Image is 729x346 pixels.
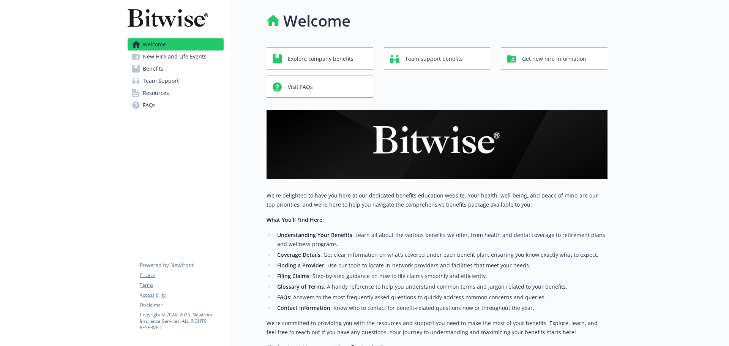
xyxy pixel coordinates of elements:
button: Explore company benefits [267,47,373,70]
span: Get new hire information [522,52,586,66]
strong: Glossary of Terms [277,283,324,290]
p: We're delighted to have you here at our dedicated benefits education website. Your health, well-b... [267,191,607,209]
a: Benefits [128,63,224,75]
a: FAQs [128,99,224,111]
li: : Answers to the most frequently asked questions to quickly address common concerns and queries. [275,293,607,302]
strong: Coverage Details [277,251,320,258]
a: Accessibility [140,292,223,299]
button: Team support benefits [384,47,491,70]
strong: Contact Information [277,304,330,311]
span: Explore company benefits [288,52,353,66]
a: Disclaimer [140,302,223,308]
p: We’re committed to providing you with the resources and support you need to make the most of your... [267,319,607,337]
span: FAQs [143,99,156,111]
li: : Learn all about the various benefits we offer, from health and dental coverage to retirement pl... [275,231,607,249]
span: Team support benefits [405,52,463,66]
span: Visit FAQs [288,80,313,94]
span: Resources [143,87,169,99]
a: Welcome [128,38,224,51]
img: overview page banner [267,110,607,179]
p: Copyright © 2024 - 2025 , Newfront Insurance Services, ALL RIGHTS RESERVED [140,311,223,331]
strong: Filing Claims [277,272,309,280]
li: : Know who to contact for benefit-related questions now or throughout the year. [275,303,607,313]
button: Get new hire information [501,47,607,70]
button: Visit FAQs [267,76,373,98]
a: New Hire and Life Events [128,51,224,63]
li: : Use our tools to locate in-network providers and facilities that meet your needs. [275,261,607,270]
li: : Get clear information on what’s covered under each benefit plan, ensuring you know exactly what... [275,250,607,259]
strong: Understanding Your Benefits [277,231,352,239]
strong: Finding a Provider [277,262,324,269]
h1: Welcome [283,9,350,32]
a: Team Support [128,75,224,87]
strong: What You’ll Find Here: [267,216,324,223]
a: Resources [128,87,224,99]
li: : Step-by-step guidance on how to file claims smoothly and efficiently. [275,272,607,281]
span: New Hire and Life Events [143,51,207,63]
a: Privacy [140,272,223,279]
span: Team Support [143,75,179,87]
strong: FAQs [277,294,290,301]
span: Welcome [143,38,166,51]
li: : A handy reference to help you understand common terms and jargon related to your benefits. [275,282,607,291]
a: Terms [140,282,223,289]
span: Benefits [143,63,163,75]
